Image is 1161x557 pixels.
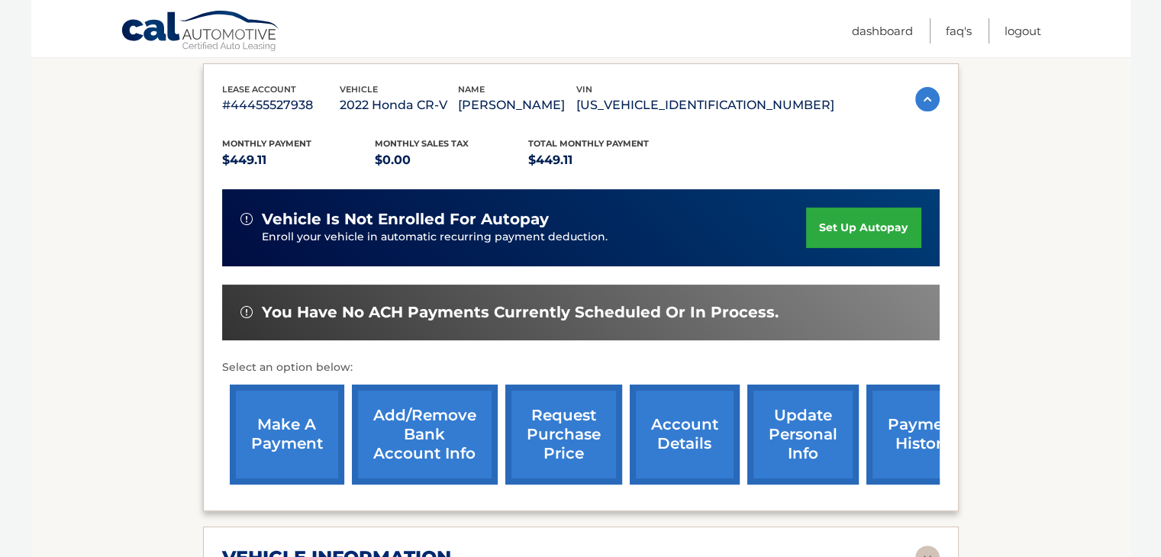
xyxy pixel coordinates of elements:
[946,18,972,43] a: FAQ's
[262,210,549,229] span: vehicle is not enrolled for autopay
[852,18,913,43] a: Dashboard
[240,213,253,225] img: alert-white.svg
[121,10,281,54] a: Cal Automotive
[866,385,981,485] a: payment history
[1005,18,1041,43] a: Logout
[528,138,649,149] span: Total Monthly Payment
[262,229,807,246] p: Enroll your vehicle in automatic recurring payment deduction.
[576,95,834,116] p: [US_VEHICLE_IDENTIFICATION_NUMBER]
[630,385,740,485] a: account details
[806,208,921,248] a: set up autopay
[340,95,458,116] p: 2022 Honda CR-V
[505,385,622,485] a: request purchase price
[262,303,779,322] span: You have no ACH payments currently scheduled or in process.
[240,306,253,318] img: alert-white.svg
[222,84,296,95] span: lease account
[222,359,940,377] p: Select an option below:
[222,138,311,149] span: Monthly Payment
[915,87,940,111] img: accordion-active.svg
[230,385,344,485] a: make a payment
[458,95,576,116] p: [PERSON_NAME]
[375,138,469,149] span: Monthly sales Tax
[528,150,682,171] p: $449.11
[458,84,485,95] span: name
[375,150,528,171] p: $0.00
[576,84,592,95] span: vin
[340,84,378,95] span: vehicle
[352,385,498,485] a: Add/Remove bank account info
[222,150,376,171] p: $449.11
[747,385,859,485] a: update personal info
[222,95,340,116] p: #44455527938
